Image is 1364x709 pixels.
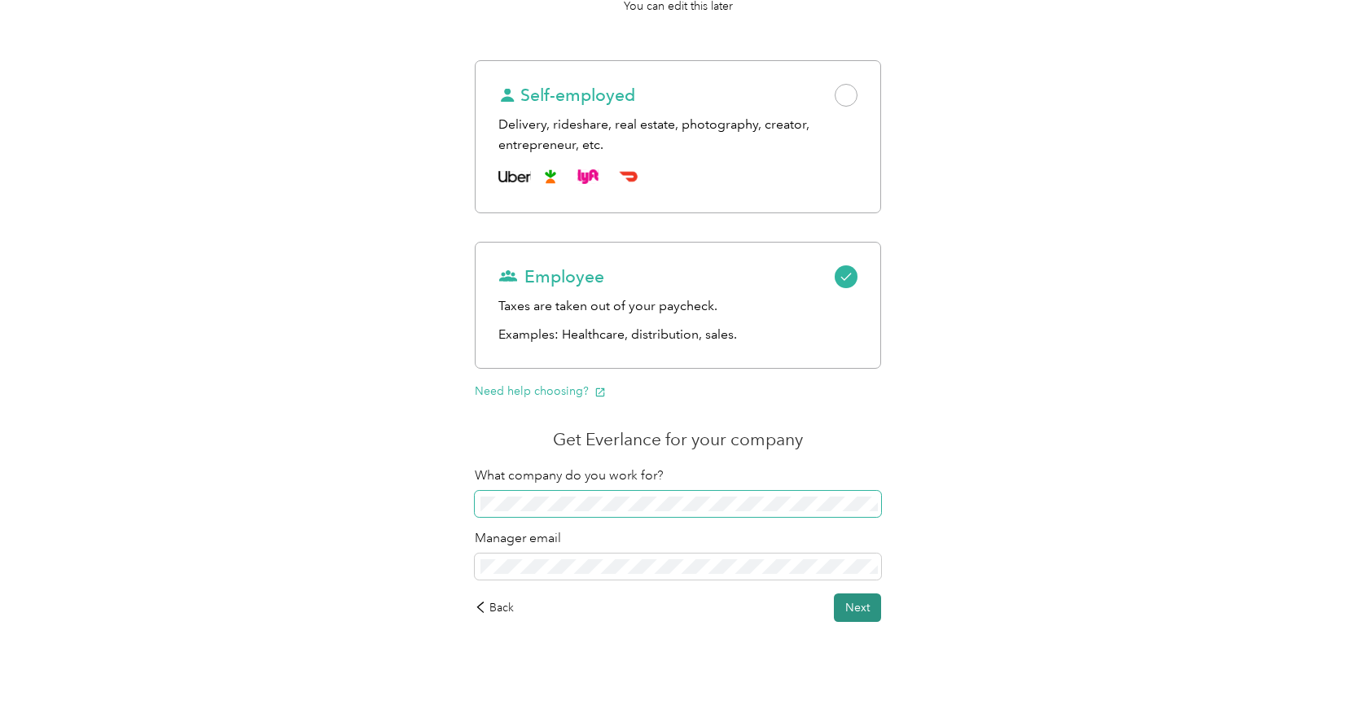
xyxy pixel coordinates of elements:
div: Back [475,599,514,616]
iframe: Everlance-gr Chat Button Frame [1273,618,1364,709]
button: Next [834,593,881,622]
div: Delivery, rideshare, real estate, photography, creator, entrepreneur, etc. [498,115,857,155]
span: Manager email [475,530,561,546]
span: Self-employed [498,84,635,107]
p: Get Everlance for your company [475,428,881,451]
span: What company do you work for? [475,467,664,484]
p: Examples: Healthcare, distribution, sales. [498,325,857,345]
button: Need help choosing? [475,383,606,400]
span: Employee [498,265,604,288]
div: Taxes are taken out of your paycheck. [498,296,857,317]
